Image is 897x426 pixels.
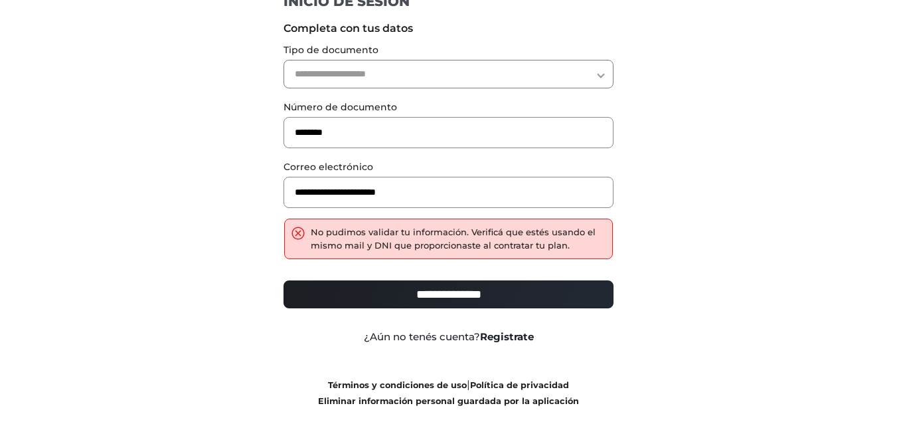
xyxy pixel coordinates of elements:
[311,226,606,252] div: No pudimos validar tu información. Verificá que estés usando el mismo mail y DNI que proporcionas...
[328,380,467,390] a: Términos y condiciones de uso
[470,380,569,390] a: Política de privacidad
[284,43,613,57] label: Tipo de documento
[318,396,579,406] a: Eliminar información personal guardada por la aplicación
[480,330,534,343] a: Registrate
[284,21,613,37] label: Completa con tus datos
[284,100,613,114] label: Número de documento
[284,160,613,174] label: Correo electrónico
[274,377,623,409] div: |
[274,330,623,345] div: ¿Aún no tenés cuenta?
